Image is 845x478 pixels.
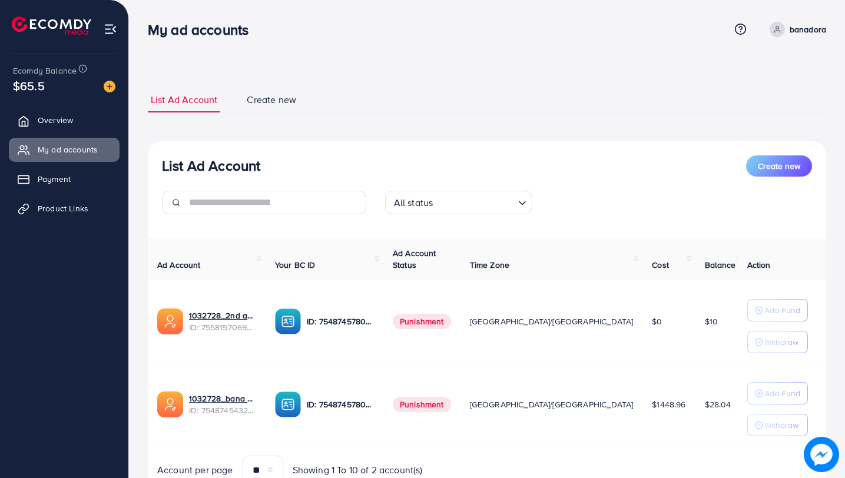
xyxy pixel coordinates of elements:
span: ID: 7558157069268566023 [189,321,256,333]
p: Withdraw [764,418,798,432]
a: 1032728_bana dor ad account 1_1757579407255 [189,393,256,404]
a: My ad accounts [9,138,120,161]
span: $10 [705,316,718,327]
img: logo [12,16,91,35]
div: Search for option [385,191,532,214]
span: Showing 1 To 10 of 2 account(s) [293,463,423,477]
span: Product Links [38,203,88,214]
a: Payment [9,167,120,191]
img: ic-ads-acc.e4c84228.svg [157,308,183,334]
a: Overview [9,108,120,132]
span: $0 [652,316,662,327]
span: Account per page [157,463,233,477]
span: Create new [247,93,296,107]
span: $65.5 [13,77,45,94]
a: Product Links [9,197,120,220]
button: Add Fund [747,382,808,404]
span: My ad accounts [38,144,98,155]
img: ic-ads-acc.e4c84228.svg [157,391,183,417]
span: Punishment [393,314,451,329]
span: Punishment [393,397,451,412]
span: $28.04 [705,399,731,410]
span: All status [392,194,436,211]
a: banadora [765,22,826,37]
p: banadora [790,22,826,36]
input: Search for option [436,192,513,211]
span: Time Zone [470,259,509,271]
div: <span class='underline'>1032728_bana dor ad account 1_1757579407255</span></br>7548745432170184711 [189,393,256,417]
button: Add Fund [747,299,808,321]
button: Withdraw [747,414,808,436]
span: Payment [38,173,71,185]
img: image [104,81,115,92]
span: Balance [705,259,736,271]
a: 1032728_2nd ad account Bana dora_1759771041180 [189,310,256,321]
h3: My ad accounts [148,21,258,38]
span: [GEOGRAPHIC_DATA]/[GEOGRAPHIC_DATA] [470,399,634,410]
span: Create new [758,160,800,172]
img: menu [104,22,117,36]
button: Withdraw [747,331,808,353]
p: Add Fund [764,303,800,317]
span: Ad Account Status [393,247,436,271]
span: Your BC ID [275,259,316,271]
span: [GEOGRAPHIC_DATA]/[GEOGRAPHIC_DATA] [470,316,634,327]
img: ic-ba-acc.ded83a64.svg [275,308,301,334]
div: <span class='underline'>1032728_2nd ad account Bana dora_1759771041180</span></br>755815706926856... [189,310,256,334]
span: List Ad Account [151,93,217,107]
button: Create new [746,155,812,177]
p: Add Fund [764,386,800,400]
h3: List Ad Account [162,157,260,174]
img: ic-ba-acc.ded83a64.svg [275,391,301,417]
p: ID: 7548745780125483025 [307,314,374,328]
img: image [804,437,839,472]
p: Withdraw [764,335,798,349]
span: ID: 7548745432170184711 [189,404,256,416]
span: Action [747,259,771,271]
span: Overview [38,114,73,126]
span: $1448.96 [652,399,685,410]
span: Ad Account [157,259,201,271]
span: Cost [652,259,669,271]
span: Ecomdy Balance [13,65,77,77]
p: ID: 7548745780125483025 [307,397,374,411]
